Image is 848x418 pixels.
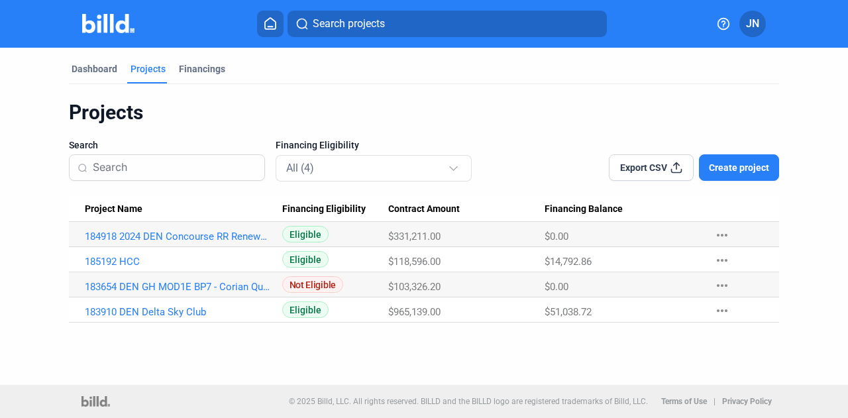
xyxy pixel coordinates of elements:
a: 184918 2024 DEN Concourse RR Renewal - B60 [85,231,272,242]
span: Create project [709,161,769,174]
mat-icon: more_horiz [714,303,730,319]
input: Search [93,154,256,182]
span: Search [69,138,98,152]
div: Financing Eligibility [282,203,389,215]
b: Terms of Use [661,397,707,406]
span: Financing Balance [545,203,623,215]
span: $14,792.86 [545,256,592,268]
span: Contract Amount [388,203,460,215]
span: $965,139.00 [388,306,441,318]
div: Projects [131,62,166,76]
b: Privacy Policy [722,397,772,406]
span: Not Eligible [282,276,343,293]
span: $51,038.72 [545,306,592,318]
button: Create project [699,154,779,181]
span: Project Name [85,203,142,215]
span: $0.00 [545,231,568,242]
a: 183910 DEN Delta Sky Club [85,306,272,318]
span: JN [746,16,759,32]
p: © 2025 Billd, LLC. All rights reserved. BILLD and the BILLD logo are registered trademarks of Bil... [289,397,648,406]
button: Export CSV [609,154,694,181]
mat-icon: more_horiz [714,227,730,243]
div: Projects [69,100,779,125]
span: Financing Eligibility [282,203,366,215]
div: Project Name [85,203,282,215]
button: Search projects [288,11,607,37]
div: Financings [179,62,225,76]
span: $103,326.20 [388,281,441,293]
p: | [714,397,715,406]
span: Search projects [313,16,385,32]
span: $331,211.00 [388,231,441,242]
img: logo [81,396,110,407]
span: Financing Eligibility [276,138,359,152]
button: JN [739,11,766,37]
div: Dashboard [72,62,117,76]
div: Financing Balance [545,203,701,215]
span: Export CSV [620,161,667,174]
img: Billd Company Logo [82,14,134,33]
mat-icon: more_horiz [714,278,730,293]
span: $118,596.00 [388,256,441,268]
span: Eligible [282,301,329,318]
span: $0.00 [545,281,568,293]
mat-select-trigger: All (4) [286,162,314,174]
a: 185192 HCC [85,256,272,268]
span: Eligible [282,226,329,242]
div: Contract Amount [388,203,545,215]
span: Eligible [282,251,329,268]
a: 183654 DEN GH MOD1E BP7 - Corian Quartz Wall Paneling [85,281,272,293]
mat-icon: more_horiz [714,252,730,268]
